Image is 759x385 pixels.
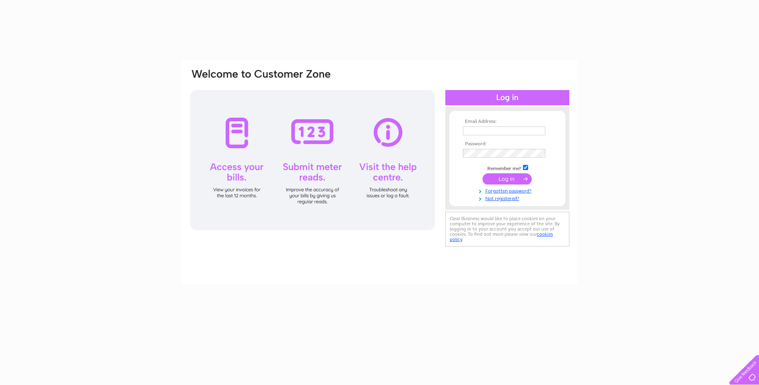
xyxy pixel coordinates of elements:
[463,194,554,202] a: Not registered?
[461,141,554,147] th: Password:
[483,173,532,184] input: Submit
[461,164,554,172] td: Remember me?
[463,186,554,194] a: Forgotten password?
[461,119,554,124] th: Email Address:
[445,212,569,247] div: Clear Business would like to place cookies on your computer to improve your experience of the sit...
[450,231,553,242] a: cookies policy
